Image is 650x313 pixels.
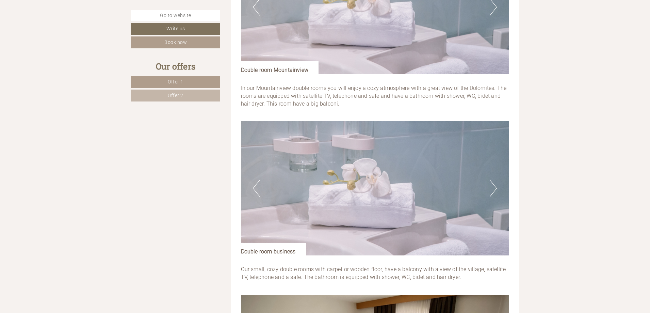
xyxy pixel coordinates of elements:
p: Our small, cozy double rooms with carpet or wooden floor, have a balcony with a view of the villa... [241,266,509,281]
div: Our offers [131,60,220,73]
span: Offer 1 [168,79,183,84]
button: Send [236,179,268,191]
small: 11:57 [11,33,80,38]
div: [DATE] [122,5,146,17]
a: Go to website [131,10,220,21]
div: Hotel Simpaty [11,20,80,26]
button: Next [490,180,497,197]
span: Offer 2 [168,93,183,98]
img: image [241,121,509,255]
button: Previous [253,180,260,197]
div: Hello, how can we help you? [5,19,83,40]
a: Write us [131,23,220,35]
a: Book now [131,36,220,48]
div: Double room business [241,243,306,256]
p: In our Mountainview double rooms you will enjoy a cozy atmosphere with a great view of the Dolomi... [241,84,509,108]
div: Double room Mountainview [241,61,319,74]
